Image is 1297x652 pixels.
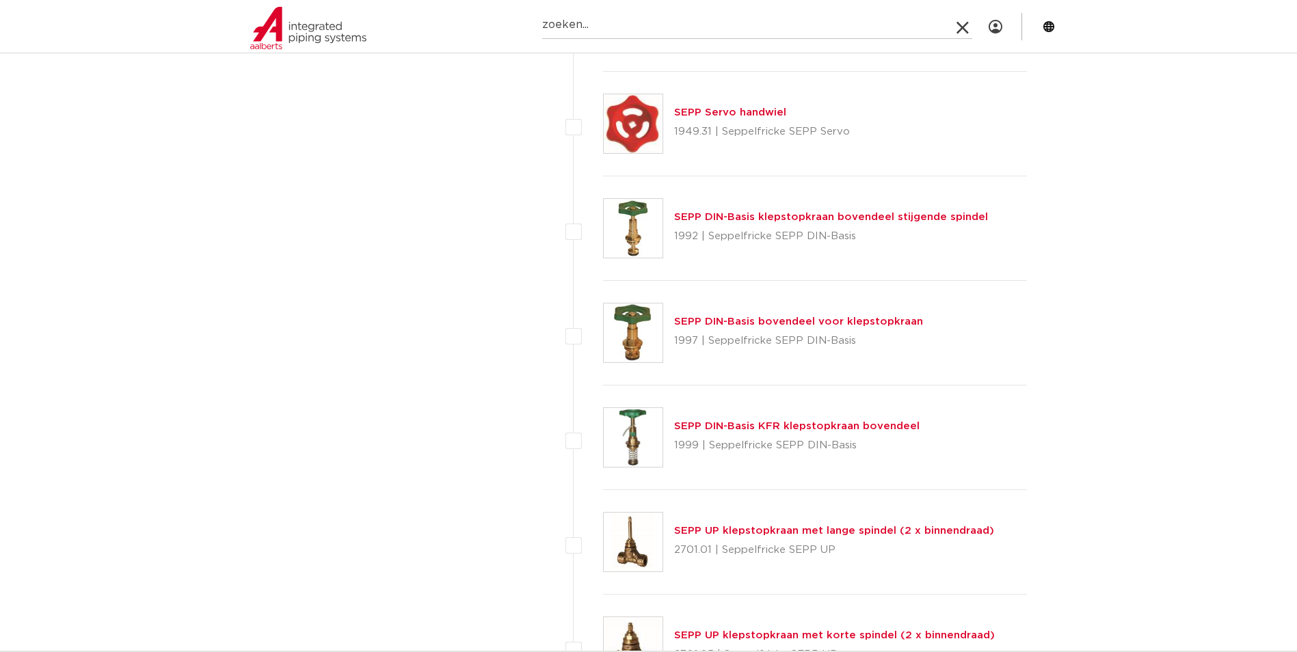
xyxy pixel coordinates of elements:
[674,212,988,222] a: SEPP DIN-Basis klepstopkraan bovendeel stijgende spindel
[674,630,995,640] a: SEPP UP klepstopkraan met korte spindel (2 x binnendraad)
[604,94,663,153] img: Thumbnail for SEPP Servo handwiel
[674,539,994,561] p: 2701.01 | Seppelfricke SEPP UP
[674,316,923,327] a: SEPP DIN-Basis bovendeel voor klepstopkraan
[674,121,850,143] p: 1949.31 | Seppelfricke SEPP Servo
[674,107,786,118] a: SEPP Servo handwiel
[674,421,920,431] a: SEPP DIN-Basis KFR klepstopkraan bovendeel
[542,12,972,39] input: zoeken...
[604,513,663,571] img: Thumbnail for SEPP UP klepstopkraan met lange spindel (2 x binnendraad)
[604,303,663,362] img: Thumbnail for SEPP DIN-Basis bovendeel voor klepstopkraan
[674,526,994,536] a: SEPP UP klepstopkraan met lange spindel (2 x binnendraad)
[674,330,923,352] p: 1997 | Seppelfricke SEPP DIN-Basis
[674,435,920,457] p: 1999 | Seppelfricke SEPP DIN-Basis
[604,408,663,467] img: Thumbnail for SEPP DIN-Basis KFR klepstopkraan bovendeel
[674,226,988,247] p: 1992 | Seppelfricke SEPP DIN-Basis
[604,199,663,258] img: Thumbnail for SEPP DIN-Basis klepstopkraan bovendeel stijgende spindel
